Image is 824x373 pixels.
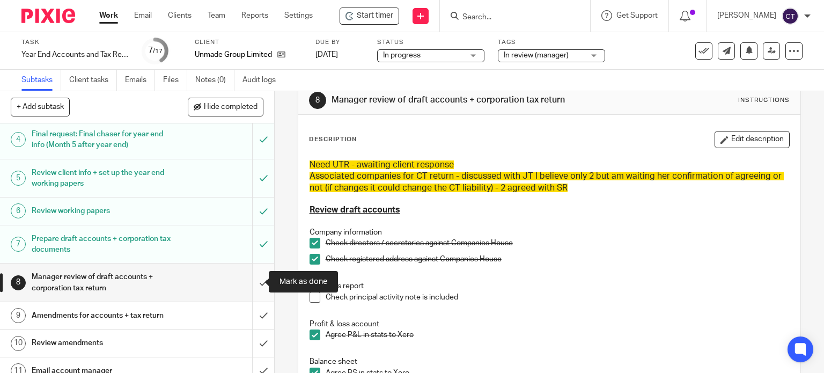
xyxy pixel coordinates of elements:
span: Start timer [357,10,393,21]
h1: Manager review of draft accounts + corporation tax return [332,94,572,106]
div: Unmade Group Limited - Year End Accounts and Tax Return [340,8,399,25]
p: Company information [310,227,790,238]
p: Check principal activity note is included [326,292,790,303]
p: Directors report [310,281,790,291]
input: Search [461,13,558,23]
img: Pixie [21,9,75,23]
div: 5 [11,171,26,186]
div: 6 [11,203,26,218]
p: Unmade Group Limited [195,49,272,60]
a: Reports [241,10,268,21]
div: 7 [11,237,26,252]
p: Agree P&L in stats to Xero [326,330,790,340]
button: + Add subtask [11,98,70,116]
u: Review draft accounts [310,206,400,214]
span: Hide completed [204,103,257,112]
label: Status [377,38,484,47]
a: Team [208,10,225,21]
span: In review (manager) [504,52,569,59]
h1: Prepare draft accounts + corporation tax documents [32,231,172,258]
div: 9 [11,308,26,323]
label: Tags [498,38,605,47]
h1: Review working papers [32,203,172,219]
p: Check registered address against Companies House [326,254,790,265]
h1: Amendments for accounts + tax return [32,308,172,324]
span: In progress [383,52,421,59]
div: Year End Accounts and Tax Return [21,49,129,60]
label: Task [21,38,129,47]
div: 4 [11,132,26,147]
div: 7 [148,45,163,57]
div: Instructions [738,96,790,105]
a: Settings [284,10,313,21]
small: /17 [153,48,163,54]
div: 10 [11,336,26,351]
div: 8 [309,92,326,109]
p: Check directors / secretaries against Companies House [326,238,790,248]
p: Description [309,135,357,144]
a: Audit logs [242,70,284,91]
a: Emails [125,70,155,91]
button: Hide completed [188,98,263,116]
img: svg%3E [782,8,799,25]
div: 8 [11,275,26,290]
p: [PERSON_NAME] [717,10,776,21]
a: Clients [168,10,192,21]
a: Email [134,10,152,21]
h1: Review amendments [32,335,172,351]
span: Associated companies for CT return - discussed with JT I believe only 2 but am waiting her confir... [310,172,784,192]
h1: Review client info + set up the year end working papers [32,165,172,192]
label: Due by [315,38,364,47]
button: Edit description [715,131,790,148]
span: Need UTR - awaiting client response [310,160,454,169]
span: [DATE] [315,51,338,58]
p: Profit & loss account [310,319,790,330]
a: Files [163,70,187,91]
a: Notes (0) [195,70,234,91]
a: Client tasks [69,70,117,91]
a: Subtasks [21,70,61,91]
h1: Final request: Final chaser for year end info (Month 5 after year end) [32,126,172,153]
p: Balance sheet [310,356,790,367]
span: Get Support [616,12,658,19]
a: Work [99,10,118,21]
h1: Manager review of draft accounts + corporation tax return [32,269,172,296]
label: Client [195,38,302,47]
